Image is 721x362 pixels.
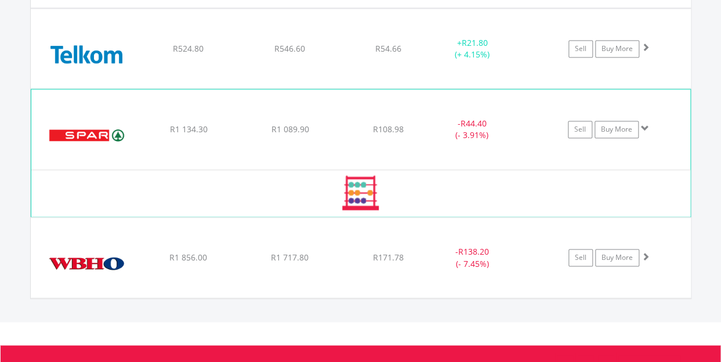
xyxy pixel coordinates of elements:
a: Buy More [595,121,639,138]
img: EQU.ZA.TKG.png [37,23,136,85]
span: R1 856.00 [169,252,207,263]
span: R546.60 [274,43,305,54]
span: R1 717.80 [271,252,309,263]
span: R1 134.30 [169,124,207,135]
a: Sell [568,249,593,266]
a: Sell [568,121,592,138]
a: Sell [568,40,593,57]
div: - (- 7.45%) [429,246,516,269]
span: R171.78 [373,252,404,263]
span: R1 089.90 [271,124,309,135]
span: R54.66 [375,43,401,54]
span: R138.20 [458,246,489,257]
img: EQU.ZA.WBO.png [37,232,136,295]
span: R524.80 [173,43,204,54]
span: R108.98 [373,124,404,135]
div: - (- 3.91%) [428,118,515,141]
img: EQU.ZA.SPP.png [37,104,137,166]
a: Buy More [595,40,639,57]
span: R44.40 [460,118,486,129]
div: + (+ 4.15%) [429,37,516,60]
a: Buy More [595,249,639,266]
span: R21.80 [461,37,487,48]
